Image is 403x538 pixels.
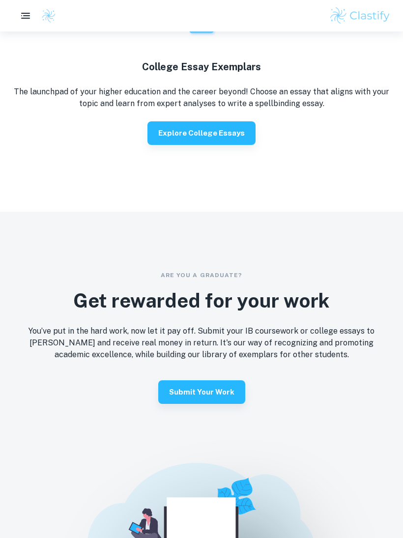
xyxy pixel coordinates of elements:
button: Submit your work [158,380,245,404]
h2: Get rewarded for your work [12,287,391,313]
img: Clastify logo [329,6,391,26]
a: Explore College Essays [147,128,256,137]
button: Explore College Essays [147,121,256,145]
img: Clastify logo [41,8,56,23]
p: The launchpad of your higher education and the career beyond! Choose an essay that aligns with yo... [12,86,391,110]
a: Clastify logo [35,8,56,23]
p: You’ve put in the hard work, now let it pay off. Submit your IB coursework or college essays to [... [12,325,391,361]
h4: College Essay Exemplars [12,59,391,74]
p: Are you a graduate? [12,271,391,280]
a: Submit your work [158,387,245,396]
